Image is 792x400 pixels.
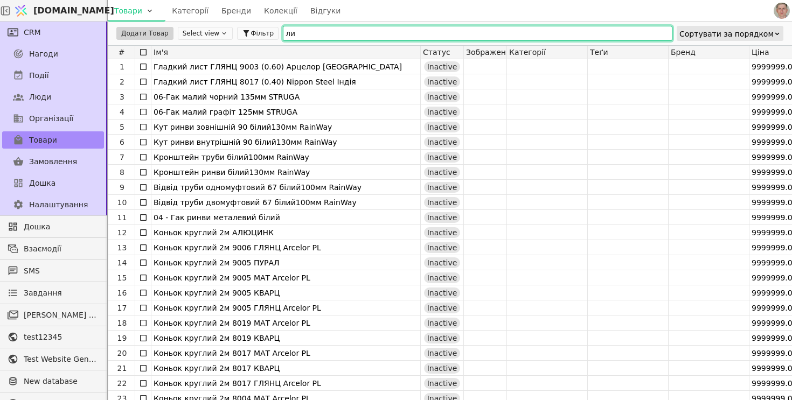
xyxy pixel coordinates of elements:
div: Inactive [424,378,461,389]
div: Inactive [424,197,461,208]
span: Замовлення [29,156,77,167]
span: Теґи [590,48,608,57]
span: New database [24,376,99,387]
div: Коньок круглий 2м 8017 ГЛЯНЦ Arcelor PL [154,376,418,391]
img: Logo [13,1,29,21]
div: Inactive [424,107,461,117]
div: 16 [109,285,135,300]
div: Коньок круглий 2м 8019 МАТ Arcelor PL [154,315,418,331]
a: Товари [2,131,104,149]
a: Організації [2,110,104,127]
input: Search [283,26,672,41]
span: Статус [423,48,450,57]
div: 21 [109,361,135,376]
span: SMS [24,265,99,277]
div: # [108,46,135,59]
a: Люди [2,88,104,106]
span: Фільтр [251,29,274,38]
div: 11 [109,210,135,225]
div: 8 [109,165,135,180]
div: 18 [109,315,135,331]
div: Inactive [424,167,461,178]
div: Inactive [424,318,461,328]
div: 9 [109,180,135,195]
a: Замовлення [2,153,104,170]
span: CRM [24,27,41,38]
img: 1560949290925-CROPPED-IMG_0201-2-.jpg [774,3,790,19]
a: test12345 [2,328,104,346]
div: Кронштейн труби білий100мм RainWay [154,150,418,165]
div: Inactive [424,182,461,193]
div: 20 [109,346,135,361]
div: Коньок круглий 2м АЛЮЦИНК [154,225,418,240]
a: CRM [2,24,104,41]
div: Inactive [424,348,461,359]
div: Кут ринви внутрішній 90 білий130мм RainWay [154,135,418,150]
div: 5 [109,120,135,135]
span: Взаємодії [24,243,99,255]
span: [PERSON_NAME] розсилки [24,310,99,321]
div: Inactive [424,92,461,102]
div: Inactive [424,61,461,72]
span: Зображення [466,48,506,57]
div: Коньок круглий 2м 9006 ГЛЯНЦ Arcelor PL [154,240,418,255]
div: Коньок круглий 2м 9005 МАТ Arcelor PL [154,270,418,285]
div: Inactive [424,122,461,132]
div: 22 [109,376,135,391]
div: 14 [109,255,135,270]
div: Кронштейн ринви білий130мм RainWay [154,165,418,180]
div: Коньок круглий 2м 8017 КВАРЦ [154,361,418,376]
div: Коньок круглий 2м 9005 ГЛЯНЦ Arcelor PL [154,300,418,315]
span: Ціна [752,48,769,57]
span: Ім'я [154,48,168,57]
span: Люди [29,92,51,103]
div: Inactive [424,227,461,238]
span: Завдання [24,287,62,299]
span: Дошка [24,221,99,233]
div: Відвід труби одномуфтовий 67 білий100мм RainWay [154,180,418,195]
div: Коньок круглий 2м 9005 ПУРАЛ [154,255,418,270]
span: Нагоди [29,48,58,60]
a: [PERSON_NAME] розсилки [2,306,104,324]
div: Inactive [424,152,461,163]
div: Inactive [424,272,461,283]
div: 2 [109,74,135,89]
button: Select view [178,27,233,40]
div: 10 [109,195,135,210]
span: [DOMAIN_NAME] [33,4,114,17]
div: 04 - Гак ринви металевий білий [154,210,418,225]
span: Бренд [671,48,696,57]
a: New database [2,373,104,390]
a: SMS [2,262,104,279]
div: Гладкий лист ГЛЯНЦ 8017 (0.40) Nippon Steel Індія [154,74,418,89]
a: Test Website General template [2,350,104,368]
span: Налаштування [29,199,88,210]
div: 1 [109,59,135,74]
button: Фільтр [237,27,279,40]
div: Inactive [424,257,461,268]
a: [DOMAIN_NAME] [11,1,108,21]
span: Test Website General template [24,354,99,365]
div: Кут ринви зовнішній 90 білий130мм RainWay [154,120,418,135]
div: 7 [109,150,135,165]
span: Категорії [509,48,546,57]
div: Inactive [424,76,461,87]
div: Коньок круглий 2м 8017 МАТ Arcelor PL [154,346,418,361]
div: Inactive [424,363,461,374]
a: Завдання [2,284,104,301]
a: Налаштування [2,196,104,213]
div: 17 [109,300,135,315]
div: Inactive [424,242,461,253]
a: Події [2,67,104,84]
a: Нагоди [2,45,104,62]
div: 06-Гак малий чорний 135мм STRUGA [154,89,418,104]
div: Inactive [424,303,461,313]
div: Inactive [424,287,461,298]
button: Додати Товар [116,27,173,40]
a: Взаємодії [2,240,104,257]
div: Сортувати за порядком [679,26,774,41]
div: 12 [109,225,135,240]
div: Гладкий лист ГЛЯНЦ 9003 (0.60) Арцелор [GEOGRAPHIC_DATA] [154,59,418,74]
div: 06-Гак малий графіт 125мм STRUGA [154,104,418,120]
div: 6 [109,135,135,150]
